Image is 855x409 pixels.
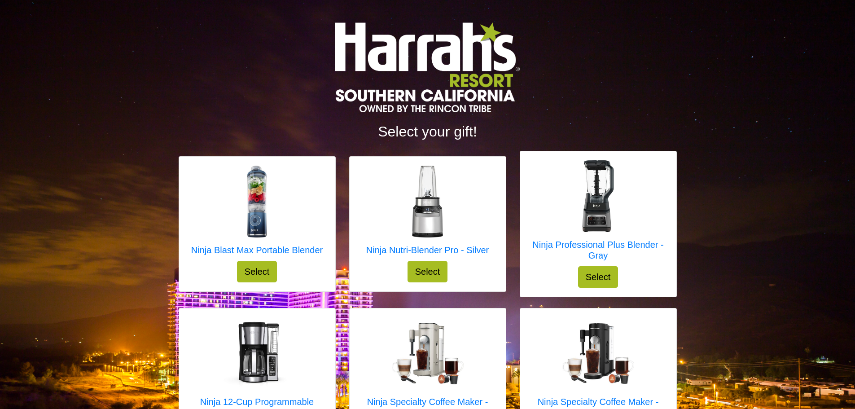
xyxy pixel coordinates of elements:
img: Ninja Specialty Coffee Maker - Black [562,323,634,384]
h5: Ninja Blast Max Portable Blender [191,245,323,255]
a: Ninja Nutri-Blender Pro - Silver Ninja Nutri-Blender Pro - Silver [366,166,489,261]
a: Ninja Blast Max Portable Blender Ninja Blast Max Portable Blender [191,166,323,261]
img: Ninja Professional Plus Blender - Gray [562,160,634,232]
img: Ninja Specialty Coffee Maker - Stone [392,323,464,384]
img: Ninja 12-Cup Programmable Coffee Brewer [221,317,293,389]
h2: Select your gift! [179,123,677,140]
h5: Ninja Nutri-Blender Pro - Silver [366,245,489,255]
img: Ninja Blast Max Portable Blender [221,166,293,237]
button: Select [237,261,277,282]
img: Ninja Nutri-Blender Pro - Silver [391,166,463,237]
a: Ninja Professional Plus Blender - Gray Ninja Professional Plus Blender - Gray [529,160,667,266]
h5: Ninja Professional Plus Blender - Gray [529,239,667,261]
button: Select [578,266,618,288]
button: Select [408,261,448,282]
img: Logo [335,22,519,112]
